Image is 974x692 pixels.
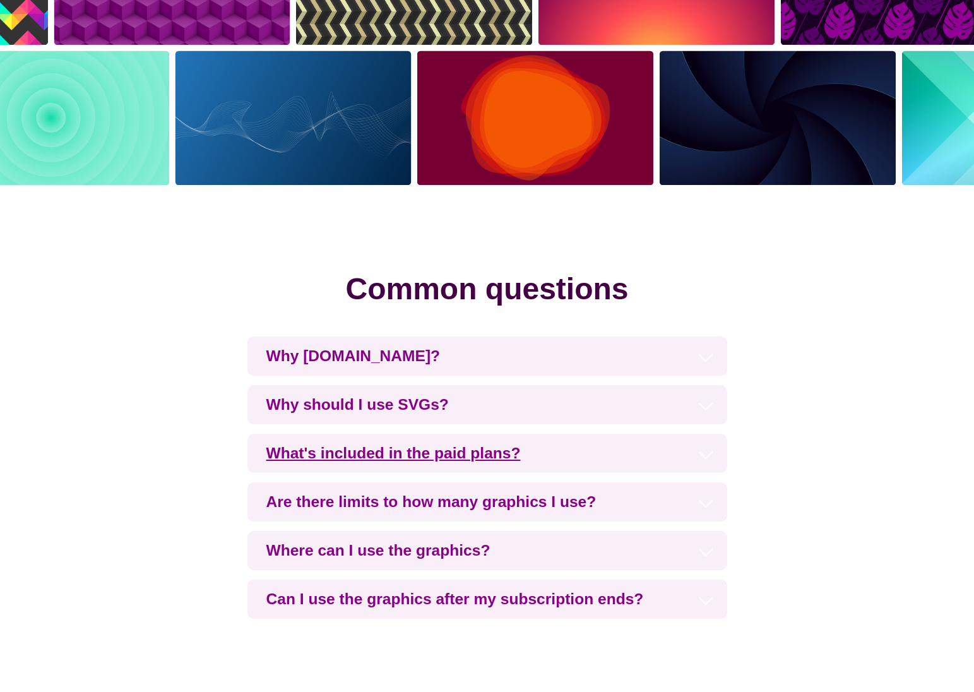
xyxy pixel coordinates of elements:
h3: Why [DOMAIN_NAME]? [247,337,727,376]
h3: Are there limits to how many graphics I use? [247,482,727,522]
h2: Common questions [38,266,936,312]
h3: What's included in the paid plans? [247,434,727,473]
h3: Can I use the graphics after my subscription ends? [247,580,727,619]
h3: Where can I use the graphics? [247,531,727,570]
h3: Why should I use SVGs? [247,385,727,424]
